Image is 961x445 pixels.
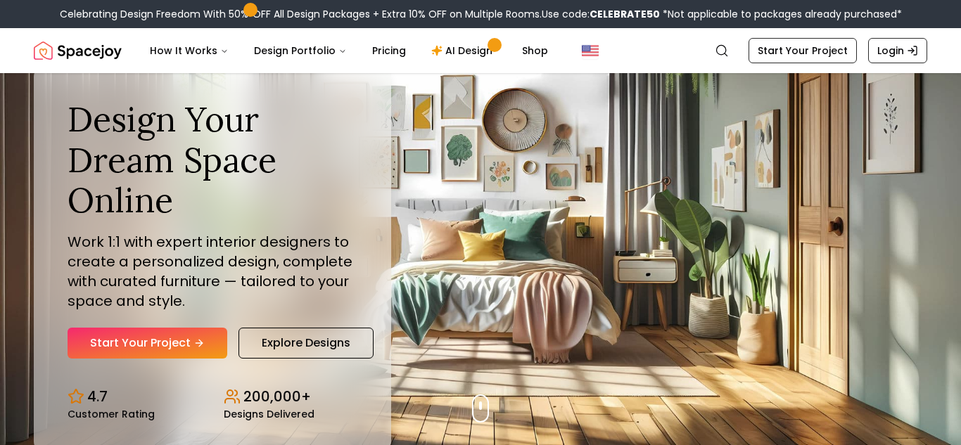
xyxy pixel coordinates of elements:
span: *Not applicable to packages already purchased* [660,7,902,21]
img: United States [582,42,599,59]
a: Explore Designs [238,328,374,359]
a: AI Design [420,37,508,65]
a: Login [868,38,927,63]
nav: Global [34,28,927,73]
nav: Main [139,37,559,65]
button: How It Works [139,37,240,65]
p: 200,000+ [243,387,311,406]
a: Start Your Project [68,328,227,359]
button: Design Portfolio [243,37,358,65]
div: Design stats [68,375,357,419]
div: Celebrating Design Freedom With 50% OFF All Design Packages + Extra 10% OFF on Multiple Rooms. [60,7,902,21]
small: Customer Rating [68,409,155,419]
a: Pricing [361,37,417,65]
span: Use code: [542,7,660,21]
b: CELEBRATE50 [590,7,660,21]
a: Start Your Project [749,38,857,63]
p: Work 1:1 with expert interior designers to create a personalized design, complete with curated fu... [68,232,357,311]
small: Designs Delivered [224,409,314,419]
h1: Design Your Dream Space Online [68,99,357,221]
a: Spacejoy [34,37,122,65]
p: 4.7 [87,387,108,406]
img: Spacejoy Logo [34,37,122,65]
a: Shop [511,37,559,65]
